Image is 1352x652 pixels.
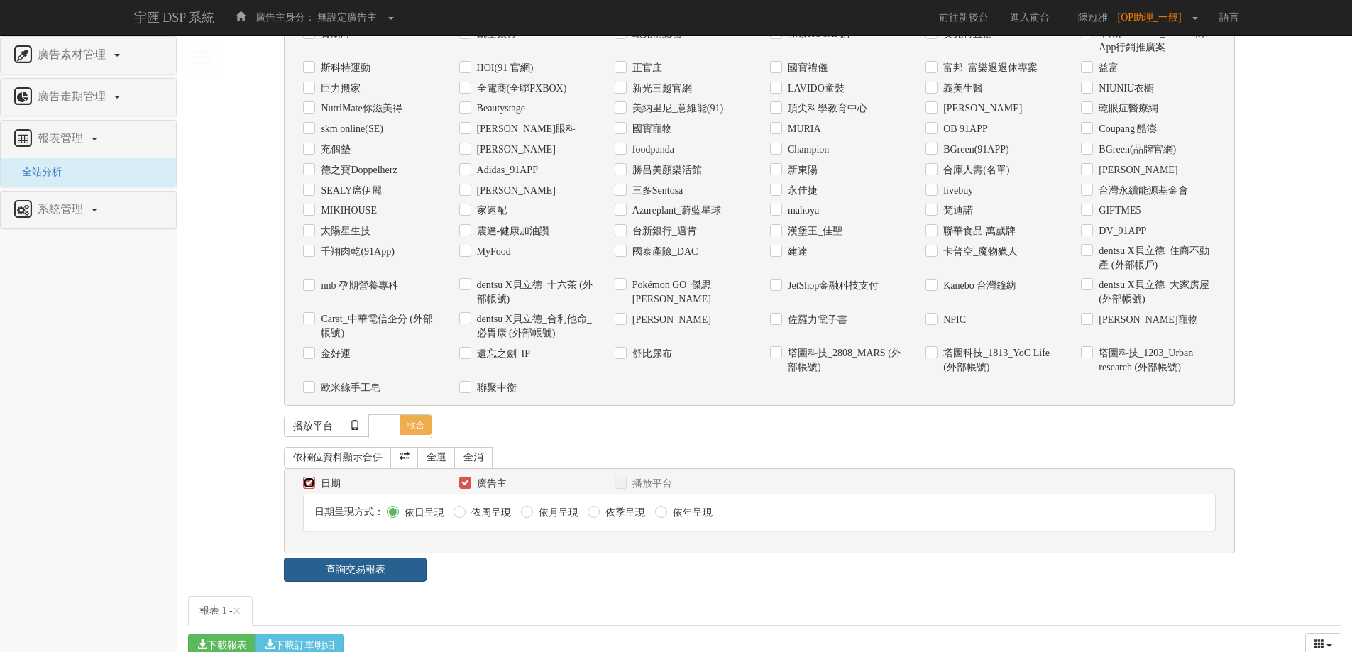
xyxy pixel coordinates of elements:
label: LAVIDO童裝 [784,82,845,96]
label: NIUNIU衣櫥 [1095,82,1154,96]
label: [PERSON_NAME] [940,101,1022,116]
label: [PERSON_NAME] [629,313,711,327]
label: livebuy [940,184,973,198]
label: Azureplant_蔚藍星球 [629,204,721,218]
label: foodpanda [629,143,674,157]
label: 依周呈現 [468,506,511,520]
label: 國寶寵物 [629,122,672,136]
label: [PERSON_NAME]寵物 [1095,313,1197,327]
label: Beautystage [473,101,525,116]
label: 依年呈現 [669,506,713,520]
label: 新東陽 [784,163,818,177]
label: MyFood [473,245,511,259]
label: 華南[PERSON_NAME]家App行銷推廣案 [1095,26,1215,55]
label: BGreen(品牌官網) [1095,143,1176,157]
label: 頂尖科學教育中心 [784,101,867,116]
a: 查詢交易報表 [284,558,427,582]
label: nnb 孕期營養專科 [317,279,398,293]
label: 充個墊 [317,143,351,157]
label: 佐羅力電子書 [784,313,847,327]
label: 新光三越官網 [629,82,692,96]
label: 塔圖科技_1203_Urban research (外部帳號) [1095,346,1215,375]
label: 台灣永續能源基金會 [1095,184,1188,198]
label: Champion [784,143,829,157]
label: 合庫人壽(名單) [940,163,1009,177]
a: 報表 1 - [188,596,253,626]
label: [PERSON_NAME] [473,184,556,198]
a: 廣告素材管理 [11,44,165,67]
label: BGreen(91APP) [940,143,1009,157]
label: 三多Sentosa [629,184,683,198]
label: 聯華食品 萬歲牌 [940,224,1016,238]
label: 益富 [1095,61,1119,75]
label: 塔圖科技_1813_YoC Life (外部帳號) [940,346,1060,375]
label: 舒比尿布 [629,347,672,361]
span: 廣告主身分： [255,12,315,23]
label: 廣告主 [473,477,507,491]
a: 廣告走期管理 [11,86,165,109]
label: 國泰產險_DAC [629,245,698,259]
label: 千翔肉乾(91App) [317,245,394,259]
label: JetShop金融科技支付 [784,279,879,293]
label: 正官庄 [629,61,662,75]
label: Coupang 酷澎 [1095,122,1157,136]
label: 依季呈現 [602,506,645,520]
label: mahoya [784,204,819,218]
label: 卡普空_魔物獵人 [940,245,1018,259]
label: 德之寶Doppelherz [317,163,397,177]
label: 勝昌美顏樂活館 [629,163,702,177]
label: Carat_中華電信企分 (外部帳號) [317,312,437,341]
span: 日期呈現方式： [314,507,384,517]
a: 報表管理 [11,128,165,150]
label: [PERSON_NAME] [473,143,556,157]
span: 報表管理 [34,132,90,144]
label: Pokémon GO_傑思[PERSON_NAME] [629,278,749,306]
label: 聯聚中衡 [473,381,517,395]
label: NPIC [940,313,966,327]
label: skm online(SE) [317,122,383,136]
span: [OP助理_一般] [1118,12,1189,23]
label: 國寶禮儀 [784,61,828,75]
label: OB 91APP [940,122,988,136]
label: 乾眼症醫療網 [1095,101,1158,116]
label: 富邦_富樂退退休專案 [940,61,1038,75]
label: HOI(91 官網) [473,61,534,75]
span: 系統管理 [34,203,90,215]
label: DV_91APP [1095,224,1146,238]
a: 全消 [454,447,493,468]
label: [PERSON_NAME] [1095,163,1177,177]
label: dentsu X貝立德_十六茶 (外部帳號) [473,278,593,306]
label: 日期 [317,477,341,491]
label: 播放平台 [629,477,672,491]
label: 震達-健康加油讚 [473,224,550,238]
button: Close [233,604,241,619]
label: GIFTME5 [1095,204,1141,218]
label: 永佳捷 [784,184,818,198]
span: 廣告走期管理 [34,90,113,102]
a: 全選 [417,447,456,468]
label: dentsu X貝立德_合利他命_必胃康 (外部帳號) [473,312,593,341]
label: NutriMate你滋美得 [317,101,402,116]
label: 梵迪諾 [940,204,973,218]
label: 依日呈現 [401,506,444,520]
label: 斯科特運動 [317,61,370,75]
span: 無設定廣告主 [317,12,377,23]
label: 義美生醫 [940,82,983,96]
label: 全電商(全聯PXBOX) [473,82,567,96]
label: SEALY席伊麗 [317,184,382,198]
a: 系統管理 [11,199,165,221]
label: 巨力搬家 [317,82,361,96]
label: 太陽星生技 [317,224,370,238]
label: 歐米綠手工皂 [317,381,380,395]
a: 全站分析 [11,167,62,177]
span: 廣告素材管理 [34,48,113,60]
label: 依月呈現 [535,506,578,520]
span: 陳冠雅 [1071,12,1115,23]
label: dentsu X貝立德_大家房屋 (外部帳號) [1095,278,1215,306]
label: 家速配 [473,204,507,218]
label: 美納里尼_意維能(91) [629,101,723,116]
label: MIKIHOUSE [317,204,377,218]
label: 漢堡王_佳聖 [784,224,842,238]
label: dentsu X貝立德_住商不動產 (外部帳戶) [1095,244,1215,272]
